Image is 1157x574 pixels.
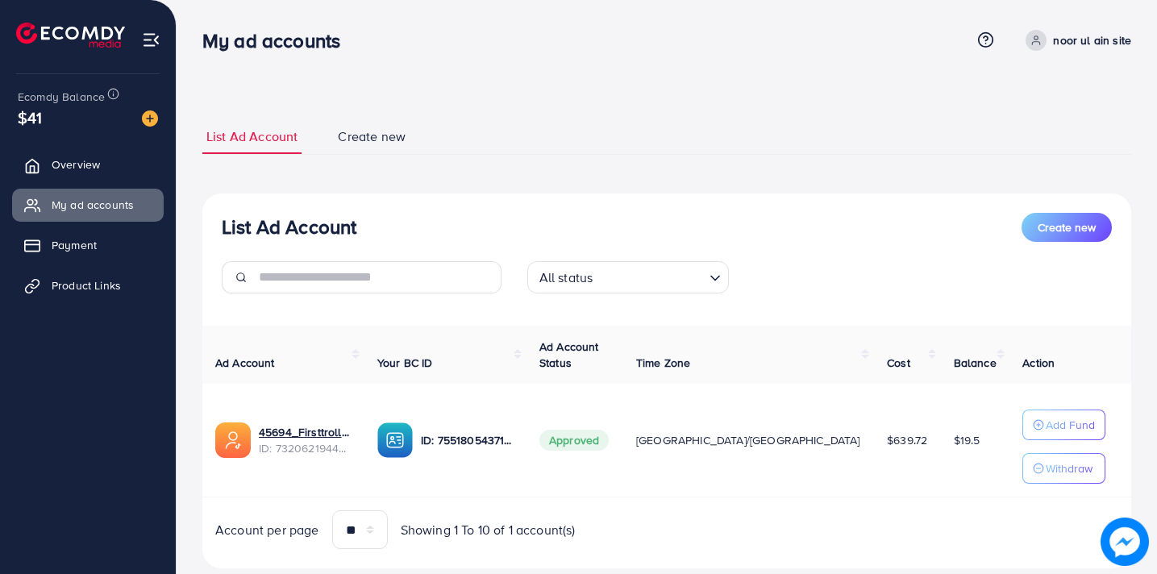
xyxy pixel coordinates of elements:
p: Withdraw [1046,459,1092,478]
div: Search for option [527,261,729,293]
span: Payment [52,237,97,253]
p: Add Fund [1046,415,1095,435]
span: [GEOGRAPHIC_DATA]/[GEOGRAPHIC_DATA] [636,432,860,448]
p: noor ul ain site [1053,31,1131,50]
h3: My ad accounts [202,29,353,52]
span: Time Zone [636,355,690,371]
span: $41 [18,106,42,129]
div: <span class='underline'>45694_Firsttrolly_1704465137831</span></br>7320621944758534145 [259,424,352,457]
img: ic-ads-acc.e4c84228.svg [215,422,251,458]
a: noor ul ain site [1019,30,1131,51]
img: image [142,110,158,127]
p: ID: 7551805437130473490 [421,430,514,450]
img: ic-ba-acc.ded83a64.svg [377,422,413,458]
a: Overview [12,148,164,181]
span: Account per page [215,521,319,539]
span: Your BC ID [377,355,433,371]
span: Create new [1038,219,1096,235]
span: Create new [338,127,406,146]
span: $19.5 [954,432,980,448]
span: Product Links [52,277,121,293]
a: Product Links [12,269,164,302]
button: Add Fund [1022,410,1105,440]
span: List Ad Account [206,127,298,146]
span: ID: 7320621944758534145 [259,440,352,456]
span: Ad Account [215,355,275,371]
span: Balance [954,355,997,371]
span: Showing 1 To 10 of 1 account(s) [401,521,576,539]
button: Create new [1022,213,1112,242]
input: Search for option [597,263,702,289]
span: Action [1022,355,1055,371]
span: All status [536,266,597,289]
span: Ecomdy Balance [18,89,105,105]
img: image [1101,518,1148,565]
a: My ad accounts [12,189,164,221]
img: menu [142,31,160,49]
span: $639.72 [887,432,927,448]
span: Overview [52,156,100,173]
h3: List Ad Account [222,215,356,239]
span: Cost [887,355,910,371]
img: logo [16,23,125,48]
span: Approved [539,430,609,451]
span: My ad accounts [52,197,134,213]
a: Payment [12,229,164,261]
span: Ad Account Status [539,339,599,371]
a: 45694_Firsttrolly_1704465137831 [259,424,352,440]
button: Withdraw [1022,453,1105,484]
